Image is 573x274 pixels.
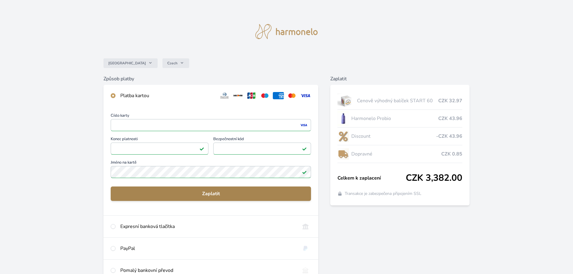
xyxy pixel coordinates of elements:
span: Konec platnosti [111,137,208,143]
div: Pomalý bankovní převod [120,267,295,274]
iframe: Iframe pro datum vypršení platnosti [113,144,206,153]
img: visa.svg [300,92,311,99]
img: diners.svg [219,92,230,99]
img: Platné pole [302,146,307,151]
img: visa [300,122,308,128]
span: Discount [351,133,436,140]
img: bankTransfer_IBAN.svg [300,267,311,274]
img: discount-lo.png [337,129,349,144]
iframe: Iframe pro číslo karty [113,121,308,129]
span: Bezpečnostní kód [213,137,311,143]
div: Expresní banková tlačítka [120,223,295,230]
img: onlineBanking_CZ.svg [300,223,311,230]
span: Číslo karty [111,114,311,119]
span: CZK 3,382.00 [406,173,462,183]
div: PayPal [120,245,295,252]
img: discover.svg [233,92,244,99]
h6: Zaplatit [330,75,470,82]
span: CZK 43.96 [438,115,462,122]
span: Cenově výhodný balíček START 60 [357,97,438,104]
img: start.jpg [337,93,355,108]
span: Zaplatit [116,190,306,197]
span: -CZK 43.96 [436,133,462,140]
img: jcb.svg [246,92,257,99]
img: mc.svg [286,92,297,99]
img: delivery-lo.png [337,146,349,162]
span: Transakce je zabezpečena připojením SSL [345,191,421,197]
span: CZK 32.97 [438,97,462,104]
img: logo.svg [255,24,318,39]
img: paypal.svg [300,245,311,252]
div: Platba kartou [120,92,214,99]
img: amex.svg [273,92,284,99]
button: Czech [162,58,189,68]
h6: Způsob platby [103,75,318,82]
img: Platné pole [302,170,307,174]
img: maestro.svg [259,92,270,99]
input: Jméno na kartěPlatné pole [111,166,311,178]
span: Jméno na kartě [111,161,311,166]
span: Harmonelo Probio [351,115,438,122]
span: Czech [167,61,177,66]
span: Celkem k zaplacení [337,174,406,182]
img: CLEAN_PROBIO_se_stinem_x-lo.jpg [337,111,349,126]
span: [GEOGRAPHIC_DATA] [108,61,146,66]
button: Zaplatit [111,186,311,201]
button: [GEOGRAPHIC_DATA] [103,58,158,68]
span: CZK 0.85 [441,150,462,158]
span: Dopravné [351,150,441,158]
img: Platné pole [199,146,204,151]
iframe: Iframe pro bezpečnostní kód [216,144,308,153]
